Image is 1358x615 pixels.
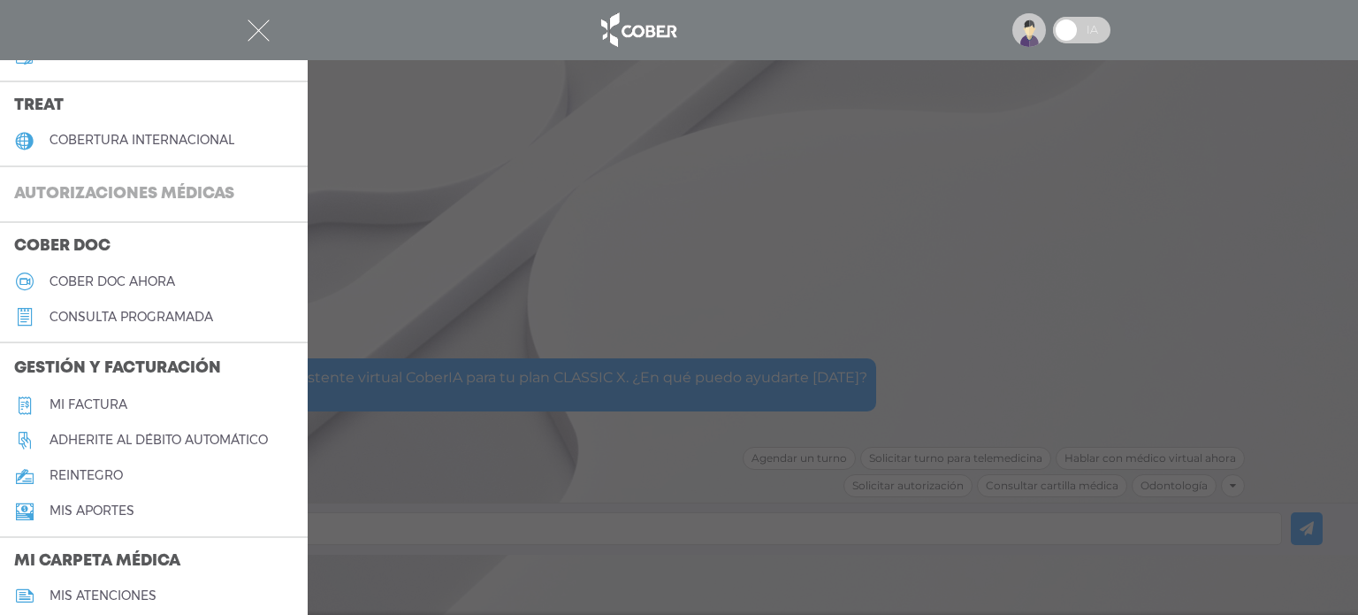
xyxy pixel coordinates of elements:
[248,19,270,42] img: Cober_menu-close-white.svg
[50,310,213,325] h5: consulta programada
[50,588,156,603] h5: mis atenciones
[50,397,127,412] h5: Mi factura
[50,433,268,448] h5: Adherite al débito automático
[50,274,175,289] h5: Cober doc ahora
[50,49,156,64] h5: Mi plan médico
[50,133,234,148] h5: cobertura internacional
[50,468,123,483] h5: reintegro
[50,504,134,519] h5: Mis aportes
[1012,13,1046,47] img: profile-placeholder.svg
[591,9,684,51] img: logo_cober_home-white.png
